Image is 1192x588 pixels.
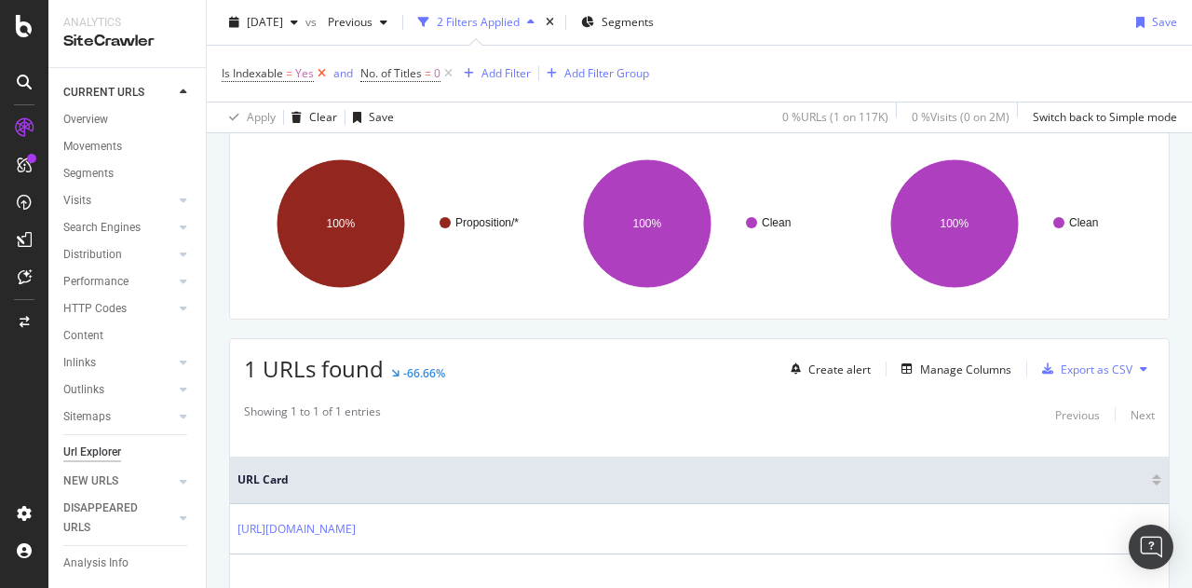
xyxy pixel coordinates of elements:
[345,103,394,132] button: Save
[63,218,174,238] a: Search Engines
[222,7,305,37] button: [DATE]
[550,143,843,305] svg: A chart.
[63,272,174,292] a: Performance
[1131,403,1155,426] button: Next
[539,62,649,85] button: Add Filter Group
[63,245,174,265] a: Distribution
[63,218,141,238] div: Search Engines
[63,499,157,538] div: DISAPPEARED URLS
[63,407,174,427] a: Sitemaps
[63,380,174,400] a: Outlinks
[63,137,122,157] div: Movements
[327,217,356,230] text: 100%
[63,15,191,31] div: Analytics
[63,83,174,103] a: CURRENT URLS
[1152,14,1177,30] div: Save
[542,13,558,32] div: times
[1131,407,1155,423] div: Next
[1025,103,1177,132] button: Switch back to Simple mode
[63,110,193,130] a: Overview
[633,217,662,230] text: 100%
[782,109,888,125] div: 0 % URLs ( 1 on 117K )
[244,143,536,305] svg: A chart.
[574,7,661,37] button: Segments
[247,109,276,125] div: Apply
[63,164,193,184] a: Segments
[63,472,118,491] div: NEW URLS
[237,472,1147,488] span: URL Card
[237,520,356,539] a: [URL][DOMAIN_NAME]
[1033,109,1177,125] div: Switch back to Simple mode
[1055,407,1100,423] div: Previous
[305,14,320,30] span: vs
[808,362,871,377] div: Create alert
[63,164,114,184] div: Segments
[63,191,91,211] div: Visits
[1035,354,1132,384] button: Export as CSV
[63,472,174,491] a: NEW URLS
[894,358,1011,380] button: Manage Columns
[244,353,384,384] span: 1 URLs found
[434,61,440,87] span: 0
[425,65,431,81] span: =
[284,103,337,132] button: Clear
[63,353,96,373] div: Inlinks
[333,65,353,81] div: and
[286,65,292,81] span: =
[437,14,520,30] div: 2 Filters Applied
[333,64,353,82] button: and
[309,109,337,125] div: Clear
[1129,7,1177,37] button: Save
[244,403,381,426] div: Showing 1 to 1 of 1 entries
[63,31,191,52] div: SiteCrawler
[63,353,174,373] a: Inlinks
[63,272,129,292] div: Performance
[1061,362,1132,377] div: Export as CSV
[360,65,422,81] span: No. of Titles
[63,443,121,462] div: Url Explorer
[564,65,649,81] div: Add Filter Group
[63,407,111,427] div: Sitemaps
[63,326,103,346] div: Content
[63,137,193,157] a: Movements
[403,365,445,381] div: -66.66%
[63,299,127,319] div: HTTP Codes
[411,7,542,37] button: 2 Filters Applied
[63,110,108,130] div: Overview
[1055,403,1100,426] button: Previous
[295,61,314,87] span: Yes
[456,62,531,85] button: Add Filter
[320,7,395,37] button: Previous
[920,362,1011,377] div: Manage Columns
[63,191,174,211] a: Visits
[320,14,372,30] span: Previous
[222,65,283,81] span: Is Indexable
[783,354,871,384] button: Create alert
[369,109,394,125] div: Save
[762,216,791,229] text: Clean
[1129,525,1173,569] div: Open Intercom Messenger
[63,83,144,103] div: CURRENT URLS
[481,65,531,81] div: Add Filter
[602,14,654,30] span: Segments
[455,216,519,229] text: Proposition/*
[63,326,193,346] a: Content
[222,103,276,132] button: Apply
[912,109,1009,125] div: 0 % Visits ( 0 on 2M )
[63,554,129,573] div: Analysis Info
[858,143,1150,305] svg: A chart.
[1069,216,1098,229] text: Clean
[63,499,174,538] a: DISAPPEARED URLS
[63,380,104,400] div: Outlinks
[63,245,122,265] div: Distribution
[247,14,283,30] span: 2025 Sep. 10th
[63,443,193,462] a: Url Explorer
[940,217,968,230] text: 100%
[63,299,174,319] a: HTTP Codes
[63,554,193,573] a: Analysis Info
